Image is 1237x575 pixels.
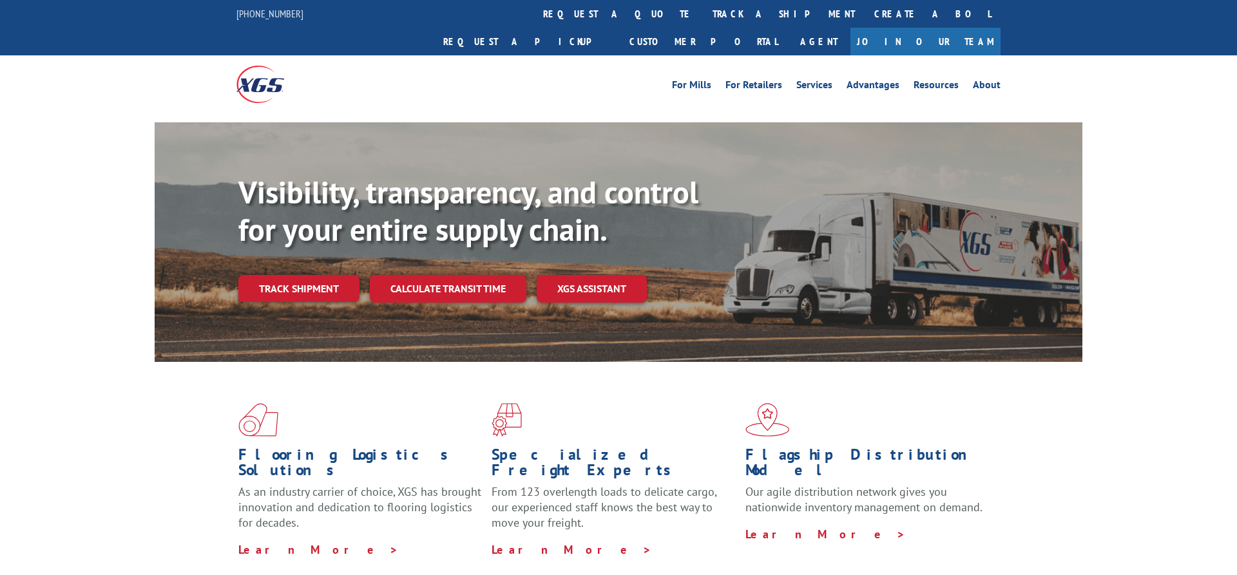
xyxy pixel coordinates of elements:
[914,80,959,94] a: Resources
[238,403,278,437] img: xgs-icon-total-supply-chain-intelligence-red
[725,80,782,94] a: For Retailers
[492,542,652,557] a: Learn More >
[745,447,989,484] h1: Flagship Distribution Model
[850,28,1001,55] a: Join Our Team
[973,80,1001,94] a: About
[745,484,983,514] span: Our agile distribution network gives you nationwide inventory management on demand.
[492,484,735,542] p: From 123 overlength loads to delicate cargo, our experienced staff knows the best way to move you...
[238,542,399,557] a: Learn More >
[236,7,303,20] a: [PHONE_NUMBER]
[434,28,620,55] a: Request a pickup
[745,403,790,437] img: xgs-icon-flagship-distribution-model-red
[745,527,906,542] a: Learn More >
[847,80,899,94] a: Advantages
[537,275,647,303] a: XGS ASSISTANT
[492,403,522,437] img: xgs-icon-focused-on-flooring-red
[620,28,787,55] a: Customer Portal
[238,484,481,530] span: As an industry carrier of choice, XGS has brought innovation and dedication to flooring logistics...
[672,80,711,94] a: For Mills
[370,275,526,303] a: Calculate transit time
[238,447,482,484] h1: Flooring Logistics Solutions
[796,80,832,94] a: Services
[238,275,360,302] a: Track shipment
[787,28,850,55] a: Agent
[238,172,698,249] b: Visibility, transparency, and control for your entire supply chain.
[492,447,735,484] h1: Specialized Freight Experts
